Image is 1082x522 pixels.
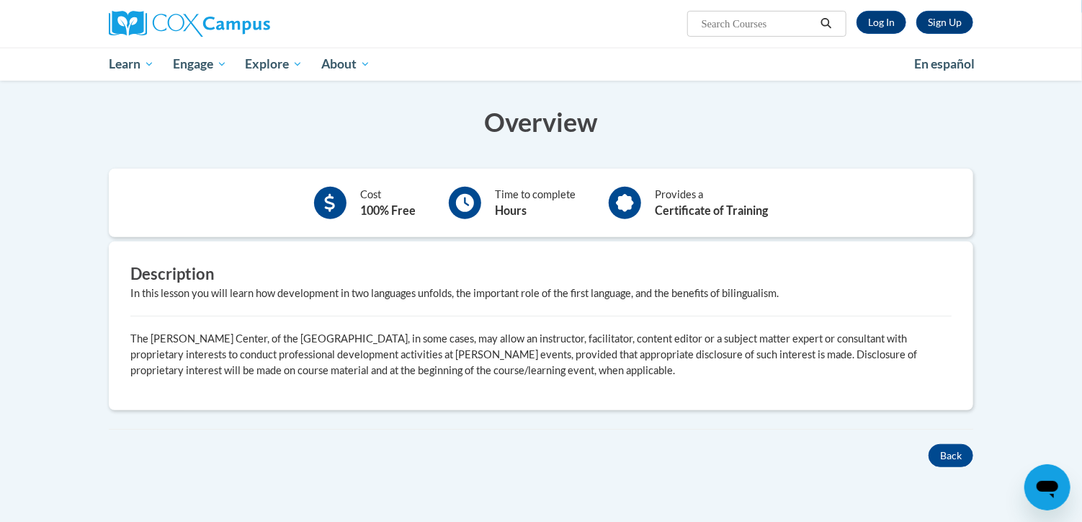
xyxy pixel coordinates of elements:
[109,11,383,37] a: Cox Campus
[245,56,303,73] span: Explore
[815,15,837,32] button: Search
[130,331,952,379] p: The [PERSON_NAME] Center, of the [GEOGRAPHIC_DATA], in some cases, may allow an instructor, facil...
[929,444,973,467] button: Back
[130,286,952,301] div: In this lesson you will learn how development in two languages unfolds, the important role of the...
[173,56,227,73] span: Engage
[99,48,164,81] a: Learn
[700,15,815,32] input: Search Courses
[496,187,576,219] div: Time to complete
[109,11,270,37] img: Cox Campus
[857,11,906,34] a: Log In
[916,11,973,34] a: Register
[656,187,769,219] div: Provides a
[496,203,527,217] b: Hours
[361,203,416,217] b: 100% Free
[109,56,154,73] span: Learn
[130,263,952,286] h3: Description
[236,48,312,81] a: Explore
[87,48,995,81] div: Main menu
[321,56,370,73] span: About
[164,48,236,81] a: Engage
[312,48,380,81] a: About
[1024,464,1070,510] iframe: Button to launch messaging window
[361,187,416,219] div: Cost
[109,104,973,140] h3: Overview
[656,203,769,217] b: Certificate of Training
[905,49,984,79] a: En español
[914,56,975,71] span: En español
